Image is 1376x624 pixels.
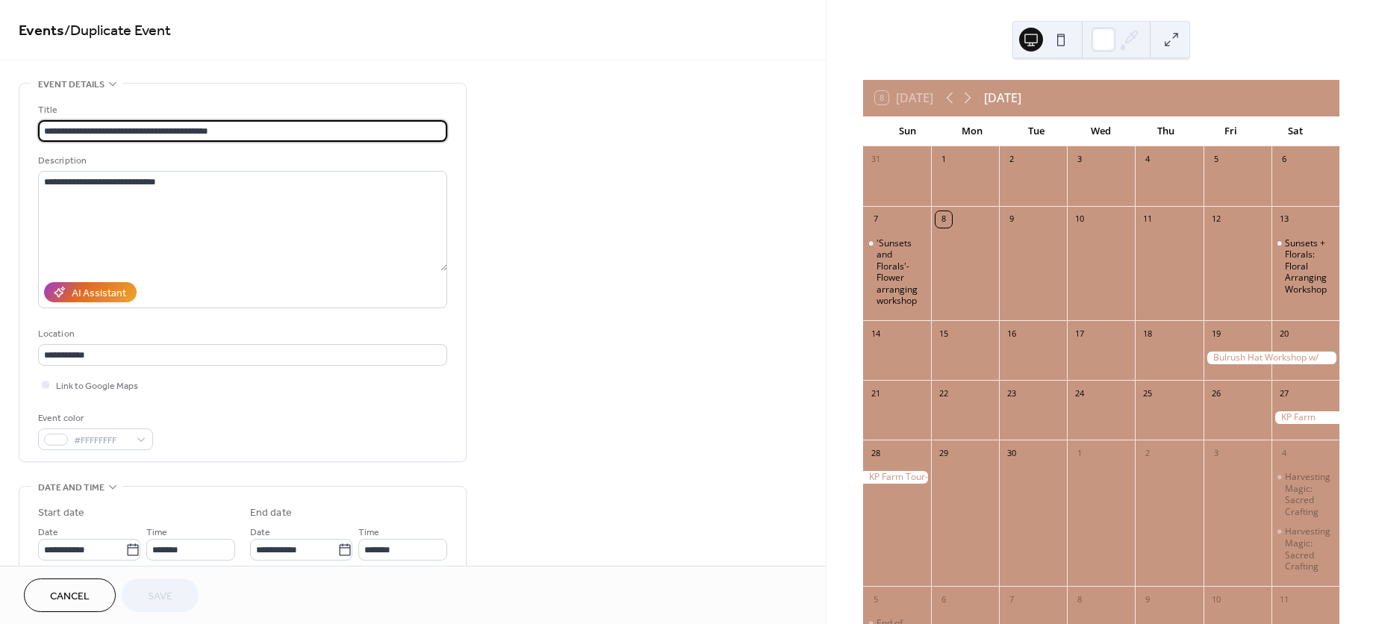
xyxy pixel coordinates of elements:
div: 4 [1139,152,1156,168]
span: Time [358,525,379,540]
div: 14 [868,325,884,342]
button: Cancel [24,578,116,612]
div: 30 [1003,445,1020,461]
div: Sunsets + Florals: Floral Arranging Workshop [1271,237,1339,296]
div: KP Farm Tour- sept 27-28 [1271,411,1339,424]
div: Wed [1069,116,1134,146]
div: Event color [38,411,150,426]
div: 'Sunsets and Florals'- Flower arranging workshop [863,237,931,308]
div: Start date [38,505,84,521]
div: Thu [1133,116,1198,146]
div: 10 [1208,591,1224,608]
div: 15 [936,325,952,342]
div: 'Sunsets and Florals'- Flower arranging workshop [877,237,925,308]
div: 22 [936,385,952,402]
div: Sun [875,116,940,146]
div: 2 [1003,152,1020,168]
span: Cancel [50,589,90,605]
div: 13 [1276,211,1292,228]
div: 17 [1071,325,1088,342]
div: Sat [1263,116,1327,146]
span: Link to Google Maps [56,378,138,394]
div: 31 [868,152,884,168]
div: 6 [936,591,952,608]
div: 4 [1276,445,1292,461]
div: Harvesting Magic: Sacred Crafting [1271,525,1339,572]
div: 16 [1003,325,1020,342]
div: 21 [868,385,884,402]
div: Location [38,326,444,342]
a: Events [19,16,64,46]
div: 18 [1139,325,1156,342]
div: Harvesting Magic: Sacred Crafting [1271,471,1339,517]
div: 20 [1276,325,1292,342]
span: #FFFFFFFF [74,433,129,449]
div: 25 [1139,385,1156,402]
div: 8 [936,211,952,228]
div: 26 [1208,385,1224,402]
span: Date [250,525,270,540]
span: Time [146,525,167,540]
div: 24 [1071,385,1088,402]
div: Harvesting Magic: Sacred Crafting [1285,471,1333,517]
div: 5 [868,591,884,608]
div: 19 [1208,325,1224,342]
div: 10 [1071,211,1088,228]
span: Date [38,525,58,540]
div: 3 [1071,152,1088,168]
div: KP Farm Tour- sept 27-28 [863,471,931,484]
div: Description [38,153,444,169]
div: 2 [1139,445,1156,461]
div: 3 [1208,445,1224,461]
div: 1 [1071,445,1088,461]
div: 12 [1208,211,1224,228]
div: 11 [1139,211,1156,228]
div: Fri [1198,116,1263,146]
div: 29 [936,445,952,461]
div: 11 [1276,591,1292,608]
span: Event details [38,77,105,93]
div: 1 [936,152,952,168]
div: 5 [1208,152,1224,168]
div: 7 [868,211,884,228]
div: 23 [1003,385,1020,402]
div: 27 [1276,385,1292,402]
div: Tue [1004,116,1069,146]
div: 9 [1003,211,1020,228]
div: [DATE] [984,89,1021,107]
div: Bulrush Hat Workshop w/ Maria [1204,352,1339,364]
div: 7 [1003,591,1020,608]
div: 9 [1139,591,1156,608]
div: AI Assistant [72,286,126,302]
button: AI Assistant [44,282,137,302]
span: / Duplicate Event [64,16,171,46]
div: Mon [939,116,1004,146]
div: Title [38,102,444,118]
div: End date [250,505,292,521]
div: 28 [868,445,884,461]
div: 8 [1071,591,1088,608]
span: Date and time [38,480,105,496]
div: Sunsets + Florals: Floral Arranging Workshop [1285,237,1333,296]
div: Harvesting Magic: Sacred Crafting [1285,525,1333,572]
div: 6 [1276,152,1292,168]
